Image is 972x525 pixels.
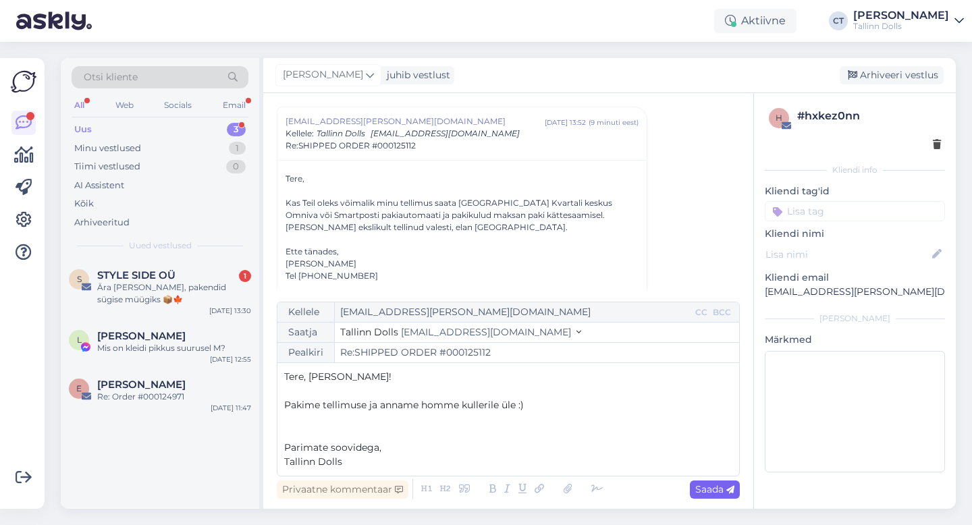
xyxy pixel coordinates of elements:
div: AI Assistent [74,179,124,192]
span: Tallinn Dolls [317,128,365,138]
span: Otsi kliente [84,70,138,84]
div: 1 [239,270,251,282]
span: [PERSON_NAME] [283,67,363,82]
div: Arhiveeri vestlus [840,66,944,84]
span: Tallinn Dolls [340,326,398,338]
span: Tere, [PERSON_NAME]! [284,370,391,383]
div: Kas Teil oleks võimalik minu tellimus saata [GEOGRAPHIC_DATA] Kvartali keskus Omniva või Smartpos... [286,197,639,233]
div: Ära [PERSON_NAME], pakendid sügise müügiks 📦🍁 [97,281,251,306]
div: Kellele [277,302,335,322]
div: BCC [710,306,734,319]
div: Arhiveeritud [74,216,130,229]
div: CT [829,11,848,30]
span: [EMAIL_ADDRESS][DOMAIN_NAME] [371,128,520,138]
div: Mis on kleidi pikkus suurusel M? [97,342,251,354]
span: Tallinn Dolls [284,455,342,468]
div: Socials [161,96,194,114]
span: Kellele : [286,128,314,138]
span: Liina Raamets [97,330,186,342]
span: Parimate soovidega, [284,441,381,453]
div: Aktiivne [714,9,796,33]
span: STYLE SIDE OÜ [97,269,175,281]
div: Kõik [74,197,94,211]
p: Märkmed [765,333,945,347]
div: All [72,96,87,114]
div: Saatja [277,323,335,342]
div: Ette tänades, [286,246,639,258]
div: Kliendi info [765,164,945,176]
div: 3 [227,123,246,136]
div: # hxkez0nn [797,108,941,124]
div: Pealkiri [277,343,335,362]
span: S [77,274,82,284]
span: [EMAIL_ADDRESS][DOMAIN_NAME] [401,326,571,338]
span: Pakime tellimuse ja anname homme kullerile üle :) [284,399,524,411]
a: [PERSON_NAME]Tallinn Dolls [853,10,964,32]
input: Write subject here... [335,343,739,362]
p: [EMAIL_ADDRESS][PERSON_NAME][DOMAIN_NAME] [765,285,945,299]
div: Web [113,96,136,114]
input: Recepient... [335,302,693,322]
button: Tallinn Dolls [EMAIL_ADDRESS][DOMAIN_NAME] [340,325,581,339]
span: E [76,383,82,393]
div: 0 [226,160,246,173]
input: Lisa nimi [765,247,929,262]
div: ( 9 minuti eest ) [589,117,639,128]
div: [PERSON_NAME] [765,312,945,325]
div: Tiimi vestlused [74,160,140,173]
div: Tallinn Dolls [853,21,949,32]
div: [PERSON_NAME] [286,258,639,270]
span: Re:SHIPPED ORDER #000125112 [286,140,416,152]
p: Kliendi nimi [765,227,945,241]
div: Email [220,96,248,114]
span: L [77,335,82,345]
p: Kliendi email [765,271,945,285]
input: Lisa tag [765,201,945,221]
div: Tel [PHONE_NUMBER] [286,270,639,282]
div: [DATE] 13:52 [545,117,586,128]
div: [DATE] 11:47 [211,403,251,413]
span: h [776,113,782,123]
p: Kliendi tag'id [765,184,945,198]
span: Elo Saar [97,379,186,391]
div: Privaatne kommentaar [277,480,408,499]
div: juhib vestlust [381,68,450,82]
span: Uued vestlused [129,240,192,252]
div: Uus [74,123,92,136]
img: Askly Logo [11,69,36,94]
div: [DATE] 12:55 [210,354,251,364]
div: [DATE] 13:30 [209,306,251,316]
div: CC [693,306,710,319]
span: Saada [695,483,734,495]
div: Minu vestlused [74,142,141,155]
div: [PERSON_NAME] [853,10,949,21]
div: Re: Order #000124971 [97,391,251,403]
div: 1 [229,142,246,155]
span: [EMAIL_ADDRESS][PERSON_NAME][DOMAIN_NAME] [286,115,545,128]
